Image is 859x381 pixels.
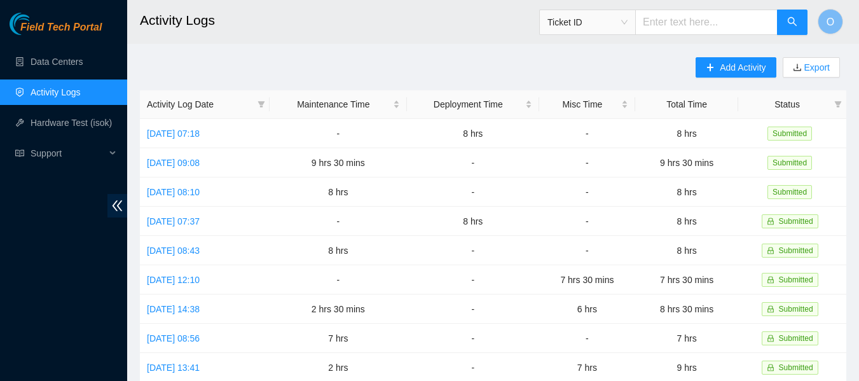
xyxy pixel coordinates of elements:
a: Hardware Test (isok) [31,118,112,128]
button: downloadExport [783,57,840,78]
span: filter [255,95,268,114]
input: Enter text here... [635,10,778,35]
td: 6 hrs [539,294,635,324]
span: Field Tech Portal [20,22,102,34]
span: lock [767,218,774,225]
a: [DATE] 09:08 [147,158,200,168]
td: 9 hrs 30 mins [635,148,738,177]
a: [DATE] 07:37 [147,216,200,226]
td: 8 hrs [270,177,407,207]
span: Submitted [779,363,813,372]
span: Submitted [779,246,813,255]
th: Total Time [635,90,738,119]
td: 7 hrs [635,324,738,353]
span: search [787,17,797,29]
a: [DATE] 14:38 [147,304,200,314]
span: Ticket ID [547,13,628,32]
span: filter [834,100,842,108]
span: Status [745,97,829,111]
td: 8 hrs 30 mins [635,294,738,324]
td: - [539,207,635,236]
a: [DATE] 07:18 [147,128,200,139]
span: lock [767,247,774,254]
span: double-left [107,194,127,218]
td: 8 hrs [635,177,738,207]
a: Export [802,62,830,73]
td: - [407,236,539,265]
span: plus [706,63,715,73]
span: lock [767,335,774,342]
span: filter [832,95,844,114]
a: Activity Logs [31,87,81,97]
td: - [270,265,407,294]
a: [DATE] 13:41 [147,363,200,373]
td: - [270,207,407,236]
img: Akamai Technologies [10,13,64,35]
td: 7 hrs 30 mins [635,265,738,294]
span: O [827,14,834,30]
td: 9 hrs 30 mins [270,148,407,177]
a: [DATE] 08:10 [147,187,200,197]
button: O [818,9,843,34]
td: - [539,324,635,353]
span: Submitted [779,305,813,314]
span: Support [31,141,106,166]
span: Add Activity [720,60,766,74]
span: lock [767,364,774,371]
td: - [539,148,635,177]
td: 2 hrs 30 mins [270,294,407,324]
span: Submitted [779,275,813,284]
a: [DATE] 08:43 [147,246,200,256]
td: - [407,294,539,324]
span: Activity Log Date [147,97,252,111]
td: - [539,177,635,207]
span: Submitted [767,127,812,141]
td: - [539,119,635,148]
span: filter [258,100,265,108]
td: 7 hrs [270,324,407,353]
td: 8 hrs [635,119,738,148]
td: 8 hrs [407,119,539,148]
a: Data Centers [31,57,83,67]
span: Submitted [779,217,813,226]
td: - [407,265,539,294]
span: lock [767,305,774,313]
span: Submitted [779,334,813,343]
td: - [539,236,635,265]
td: 8 hrs [270,236,407,265]
td: - [407,177,539,207]
td: - [407,324,539,353]
span: read [15,149,24,158]
a: [DATE] 12:10 [147,275,200,285]
td: 7 hrs 30 mins [539,265,635,294]
td: - [270,119,407,148]
button: search [777,10,807,35]
td: 8 hrs [407,207,539,236]
td: 8 hrs [635,207,738,236]
a: Akamai TechnologiesField Tech Portal [10,23,102,39]
span: Submitted [767,156,812,170]
span: lock [767,276,774,284]
a: [DATE] 08:56 [147,333,200,343]
span: Submitted [767,185,812,199]
td: 8 hrs [635,236,738,265]
span: download [793,63,802,73]
button: plusAdd Activity [696,57,776,78]
td: - [407,148,539,177]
